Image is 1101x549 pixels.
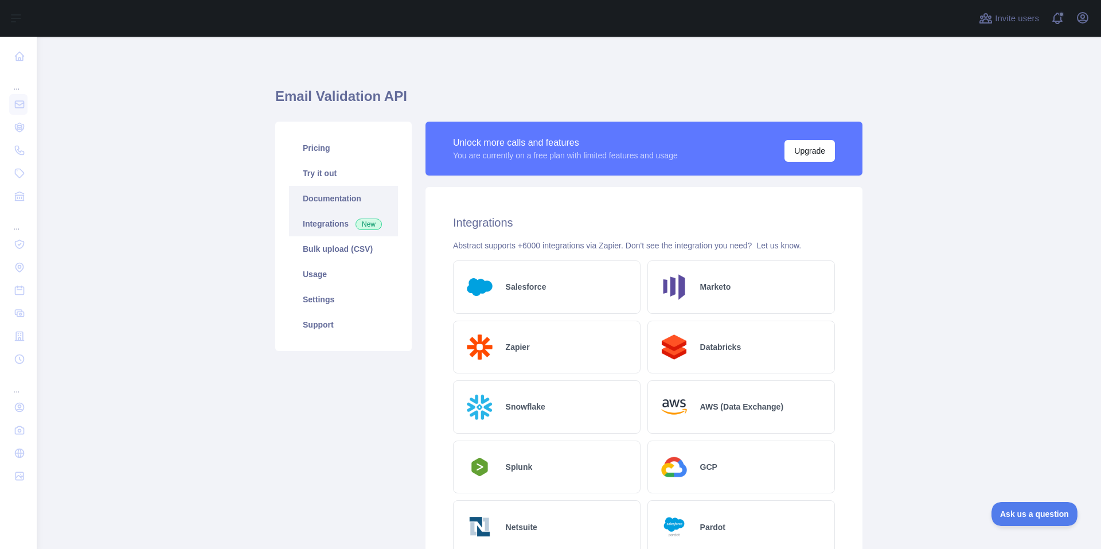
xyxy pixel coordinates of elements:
[657,450,691,484] img: Logo
[289,312,398,337] a: Support
[463,330,497,364] img: Logo
[453,240,835,251] div: Abstract supports +6000 integrations via Zapier. Don't see the integration you need?
[784,140,835,162] button: Upgrade
[289,186,398,211] a: Documentation
[756,241,801,250] a: Let us know.
[9,209,28,232] div: ...
[453,150,678,161] div: You are currently on a free plan with limited features and usage
[506,281,546,293] h2: Salesforce
[463,454,497,480] img: Logo
[289,236,398,262] a: Bulk upload (CSV)
[657,330,691,364] img: Logo
[700,401,783,412] h2: AWS (Data Exchange)
[275,87,862,115] h1: Email Validation API
[995,12,1039,25] span: Invite users
[356,219,382,230] span: New
[289,262,398,287] a: Usage
[289,135,398,161] a: Pricing
[9,372,28,395] div: ...
[463,390,497,424] img: Logo
[453,136,678,150] div: Unlock more calls and features
[463,510,497,544] img: Logo
[9,69,28,92] div: ...
[700,281,731,293] h2: Marketo
[506,401,545,412] h2: Snowflake
[700,341,741,353] h2: Databricks
[991,502,1078,526] iframe: Toggle Customer Support
[453,215,835,231] h2: Integrations
[506,341,530,353] h2: Zapier
[657,390,691,424] img: Logo
[506,461,533,473] h2: Splunk
[463,270,497,304] img: Logo
[289,211,398,236] a: Integrations New
[700,461,717,473] h2: GCP
[977,9,1041,28] button: Invite users
[657,270,691,304] img: Logo
[289,161,398,186] a: Try it out
[700,521,725,533] h2: Pardot
[506,521,537,533] h2: Netsuite
[289,287,398,312] a: Settings
[657,510,691,544] img: Logo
